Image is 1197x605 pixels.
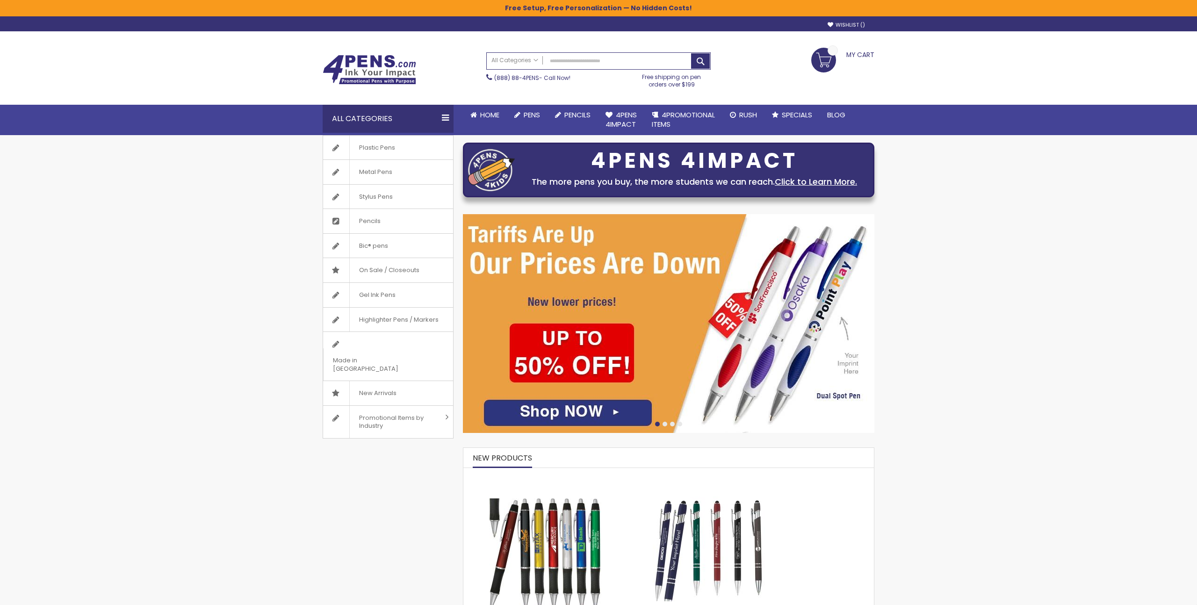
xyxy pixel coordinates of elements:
[349,258,429,282] span: On Sale / Closeouts
[323,348,430,381] span: Made in [GEOGRAPHIC_DATA]
[349,185,402,209] span: Stylus Pens
[480,110,499,120] span: Home
[463,214,874,433] img: /cheap-promotional-products.html
[775,176,857,187] a: Click to Learn More.
[764,105,820,125] a: Specials
[323,381,453,405] a: New Arrivals
[473,453,532,463] span: New Products
[323,185,453,209] a: Stylus Pens
[633,70,711,88] div: Free shipping on pen orders over $199
[323,234,453,258] a: Bic® pens
[782,110,812,120] span: Specials
[349,160,402,184] span: Metal Pens
[349,234,397,258] span: Bic® pens
[468,149,515,191] img: four_pen_logo.png
[349,308,448,332] span: Highlighter Pens / Markers
[349,283,405,307] span: Gel Ink Pens
[323,209,453,233] a: Pencils
[820,105,853,125] a: Blog
[507,105,548,125] a: Pens
[323,258,453,282] a: On Sale / Closeouts
[644,105,722,135] a: 4PROMOTIONALITEMS
[463,472,627,480] a: The Barton Custom Pens Special Offer
[524,110,540,120] span: Pens
[349,209,390,233] span: Pencils
[323,308,453,332] a: Highlighter Pens / Markers
[349,381,406,405] span: New Arrivals
[636,472,781,480] a: Custom Soft Touch Metal Pen - Stylus Top
[598,105,644,135] a: 4Pens4impact
[323,136,453,160] a: Plastic Pens
[323,160,453,184] a: Metal Pens
[564,110,591,120] span: Pencils
[739,110,757,120] span: Rush
[323,55,416,85] img: 4Pens Custom Pens and Promotional Products
[722,105,764,125] a: Rush
[349,136,404,160] span: Plastic Pens
[606,110,637,129] span: 4Pens 4impact
[491,57,538,64] span: All Categories
[652,110,715,129] span: 4PROMOTIONAL ITEMS
[349,406,442,438] span: Promotional Items by Industry
[463,105,507,125] a: Home
[548,105,598,125] a: Pencils
[323,105,454,133] div: All Categories
[519,151,869,171] div: 4PENS 4IMPACT
[494,74,539,82] a: (888) 88-4PENS
[828,22,865,29] a: Wishlist
[519,175,869,188] div: The more pens you buy, the more students we can reach.
[653,489,765,601] img: Custom Soft Touch Metal Pen - Stylus Top
[323,283,453,307] a: Gel Ink Pens
[323,406,453,438] a: Promotional Items by Industry
[494,74,570,82] span: - Call Now!
[487,53,543,68] a: All Categories
[323,332,453,381] a: Made in [GEOGRAPHIC_DATA]
[827,110,845,120] span: Blog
